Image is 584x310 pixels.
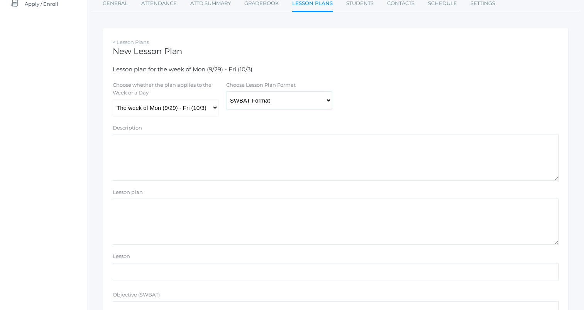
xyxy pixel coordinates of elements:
label: Lesson [113,253,130,260]
span: Lesson plan for the week of Mon (9/29) - Fri (10/3) [113,66,252,73]
label: Choose Lesson Plan Format [226,81,296,89]
h1: New Lesson Plan [113,47,559,56]
label: Lesson plan [113,189,143,196]
a: < Lesson Plans [113,39,149,45]
label: Description [113,124,142,132]
label: Choose whether the plan applies to the Week or a Day [113,81,218,96]
label: Objective (SWBAT) [113,291,160,299]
